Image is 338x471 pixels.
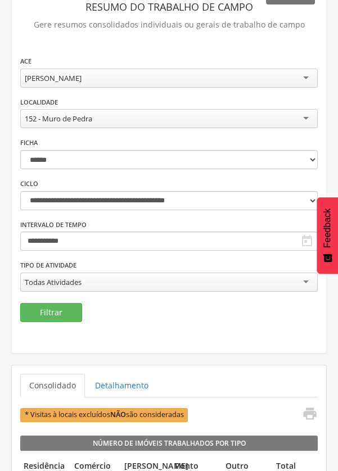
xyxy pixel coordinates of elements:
button: Feedback - Mostrar pesquisa [317,197,338,274]
label: Tipo de Atividade [20,261,76,270]
label: ACE [20,57,31,66]
button: Filtrar [20,303,82,322]
a:  [295,406,317,424]
div: 152 - Muro de Pedra [25,114,92,124]
legend: Número de Imóveis Trabalhados por Tipo [20,436,318,451]
span: * Visitas à locais excluídos são consideradas [20,408,188,422]
b: NÃO [110,410,126,419]
a: Consolidado [20,374,85,397]
div: [PERSON_NAME] [25,73,82,83]
span: Feedback [322,209,332,248]
label: Localidade [20,98,58,107]
a: Detalhamento [86,374,157,397]
label: Ficha [20,138,38,147]
label: Intervalo de Tempo [20,220,87,229]
p: Gere resumos consolidados individuais ou gerais de trabalho de campo [20,17,318,33]
div: Todas Atividades [25,277,82,287]
i:  [300,234,314,248]
i:  [301,406,317,422]
label: Ciclo [20,179,38,188]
